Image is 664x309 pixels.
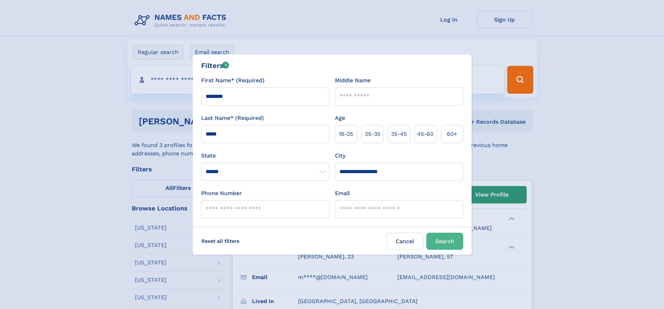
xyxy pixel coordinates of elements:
[197,233,244,249] label: Reset all filters
[201,189,242,198] label: Phone Number
[365,130,380,138] span: 25‑35
[335,152,345,160] label: City
[335,189,350,198] label: Email
[417,130,434,138] span: 45‑60
[335,114,345,122] label: Age
[201,76,265,85] label: First Name* (Required)
[339,130,353,138] span: 18‑25
[447,130,457,138] span: 60+
[201,152,329,160] label: State
[201,114,264,122] label: Last Name* (Required)
[387,233,423,250] label: Cancel
[391,130,407,138] span: 35‑45
[426,233,463,250] button: Search
[201,60,229,71] div: Filters
[335,76,371,85] label: Middle Name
